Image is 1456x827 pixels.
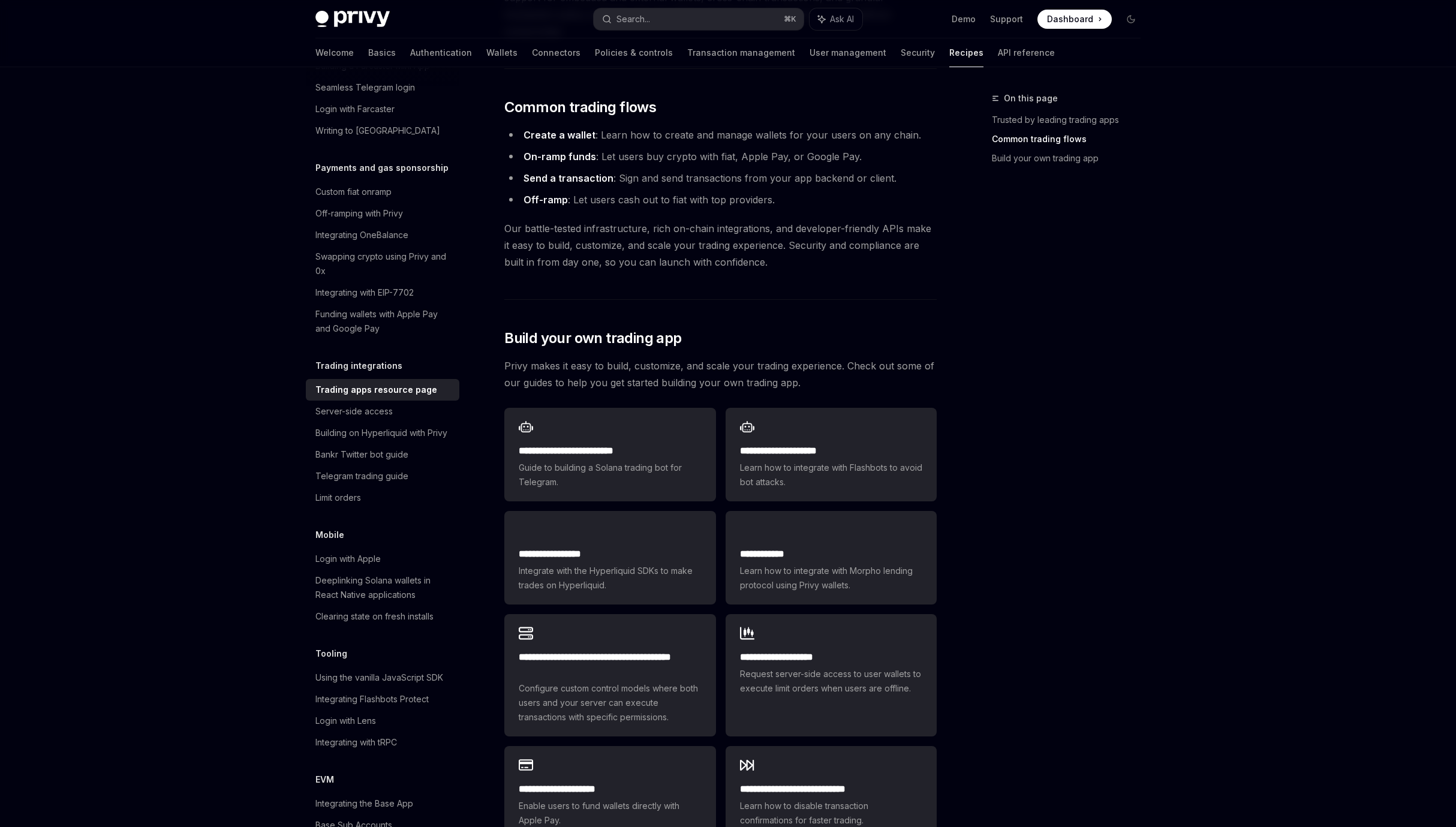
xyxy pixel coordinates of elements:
[306,710,459,732] a: Login with Lens
[315,11,390,28] img: dark logo
[410,38,472,67] a: Authentication
[306,606,459,627] a: Clearing state on fresh installs
[952,13,976,25] a: Demo
[504,220,937,270] span: Our battle-tested infrastructure, rich on-chain integrations, and developer-friendly APIs make it...
[595,38,673,67] a: Policies & controls
[504,357,937,391] span: Privy makes it easy to build, customize, and scale your trading experience. Check out some of our...
[992,149,1150,168] a: Build your own trading app
[504,511,715,605] a: **** **** **** **Integrate with the Hyperliquid SDKs to make trades on Hyperliquid.
[524,194,568,206] a: Off-ramp
[306,444,459,465] a: Bankr Twitter bot guide
[315,469,408,483] div: Telegram trading guide
[504,98,656,117] span: Common trading flows
[519,564,701,593] span: Integrate with the Hyperliquid SDKs to make trades on Hyperliquid.
[368,38,396,67] a: Basics
[315,80,415,95] div: Seamless Telegram login
[616,12,650,26] div: Search...
[306,667,459,688] a: Using the vanilla JavaScript SDK
[687,38,795,67] a: Transaction management
[306,487,459,509] a: Limit orders
[990,13,1023,25] a: Support
[949,38,983,67] a: Recipes
[315,609,434,624] div: Clearing state on fresh installs
[504,329,681,348] span: Build your own trading app
[1121,10,1141,29] button: Toggle dark mode
[315,307,452,336] div: Funding wallets with Apple Pay and Google Pay
[315,447,408,462] div: Bankr Twitter bot guide
[315,528,344,542] h5: Mobile
[315,228,408,242] div: Integrating OneBalance
[306,203,459,224] a: Off-ramping with Privy
[315,383,437,397] div: Trading apps resource page
[315,692,429,706] div: Integrating Flashbots Protect
[306,181,459,203] a: Custom fiat onramp
[306,422,459,444] a: Building on Hyperliquid with Privy
[784,14,796,24] span: ⌘ K
[315,206,403,221] div: Off-ramping with Privy
[740,564,922,593] span: Learn how to integrate with Morpho lending protocol using Privy wallets.
[315,359,402,373] h5: Trading integrations
[1037,10,1112,29] a: Dashboard
[315,735,397,750] div: Integrating with tRPC
[315,573,452,602] div: Deeplinking Solana wallets in React Native applications
[315,491,361,505] div: Limit orders
[524,129,595,142] a: Create a wallet
[306,732,459,753] a: Integrating with tRPC
[315,285,414,300] div: Integrating with EIP-7702
[519,461,701,489] span: Guide to building a Solana trading bot for Telegram.
[992,110,1150,130] a: Trusted by leading trading apps
[998,38,1055,67] a: API reference
[306,688,459,710] a: Integrating Flashbots Protect
[740,667,922,696] span: Request server-side access to user wallets to execute limit orders when users are offline.
[306,246,459,282] a: Swapping crypto using Privy and 0x
[810,38,886,67] a: User management
[315,426,447,440] div: Building on Hyperliquid with Privy
[315,552,381,566] div: Login with Apple
[1004,91,1058,106] span: On this page
[306,570,459,606] a: Deeplinking Solana wallets in React Native applications
[594,8,804,30] button: Search...⌘K
[315,185,392,199] div: Custom fiat onramp
[519,681,701,724] span: Configure custom control models where both users and your server can execute transactions with sp...
[306,303,459,339] a: Funding wallets with Apple Pay and Google Pay
[315,646,347,661] h5: Tooling
[306,77,459,98] a: Seamless Telegram login
[901,38,935,67] a: Security
[1047,13,1093,25] span: Dashboard
[315,772,334,787] h5: EVM
[532,38,580,67] a: Connectors
[315,124,440,138] div: Writing to [GEOGRAPHIC_DATA]
[524,151,596,163] a: On-ramp funds
[315,404,393,419] div: Server-side access
[306,401,459,422] a: Server-side access
[504,127,937,143] li: : Learn how to create and manage wallets for your users on any chain.
[830,13,854,25] span: Ask AI
[315,161,449,175] h5: Payments and gas sponsorship
[740,461,922,489] span: Learn how to integrate with Flashbots to avoid bot attacks.
[306,379,459,401] a: Trading apps resource page
[726,614,937,736] a: **** **** **** *****Request server-side access to user wallets to execute limit orders when users...
[315,714,376,728] div: Login with Lens
[306,224,459,246] a: Integrating OneBalance
[315,249,452,278] div: Swapping crypto using Privy and 0x
[315,670,443,685] div: Using the vanilla JavaScript SDK
[504,191,937,208] li: : Let users cash out to fiat with top providers.
[315,102,395,116] div: Login with Farcaster
[504,170,937,187] li: : Sign and send transactions from your app backend or client.
[306,465,459,487] a: Telegram trading guide
[504,148,937,165] li: : Let users buy crypto with fiat, Apple Pay, or Google Pay.
[306,120,459,142] a: Writing to [GEOGRAPHIC_DATA]
[726,511,937,605] a: **** **** **Learn how to integrate with Morpho lending protocol using Privy wallets.
[306,548,459,570] a: Login with Apple
[486,38,518,67] a: Wallets
[306,98,459,120] a: Login with Farcaster
[524,172,613,185] a: Send a transaction
[315,796,413,811] div: Integrating the Base App
[992,130,1150,149] a: Common trading flows
[810,8,862,30] button: Ask AI
[306,793,459,814] a: Integrating the Base App
[315,38,354,67] a: Welcome
[306,282,459,303] a: Integrating with EIP-7702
